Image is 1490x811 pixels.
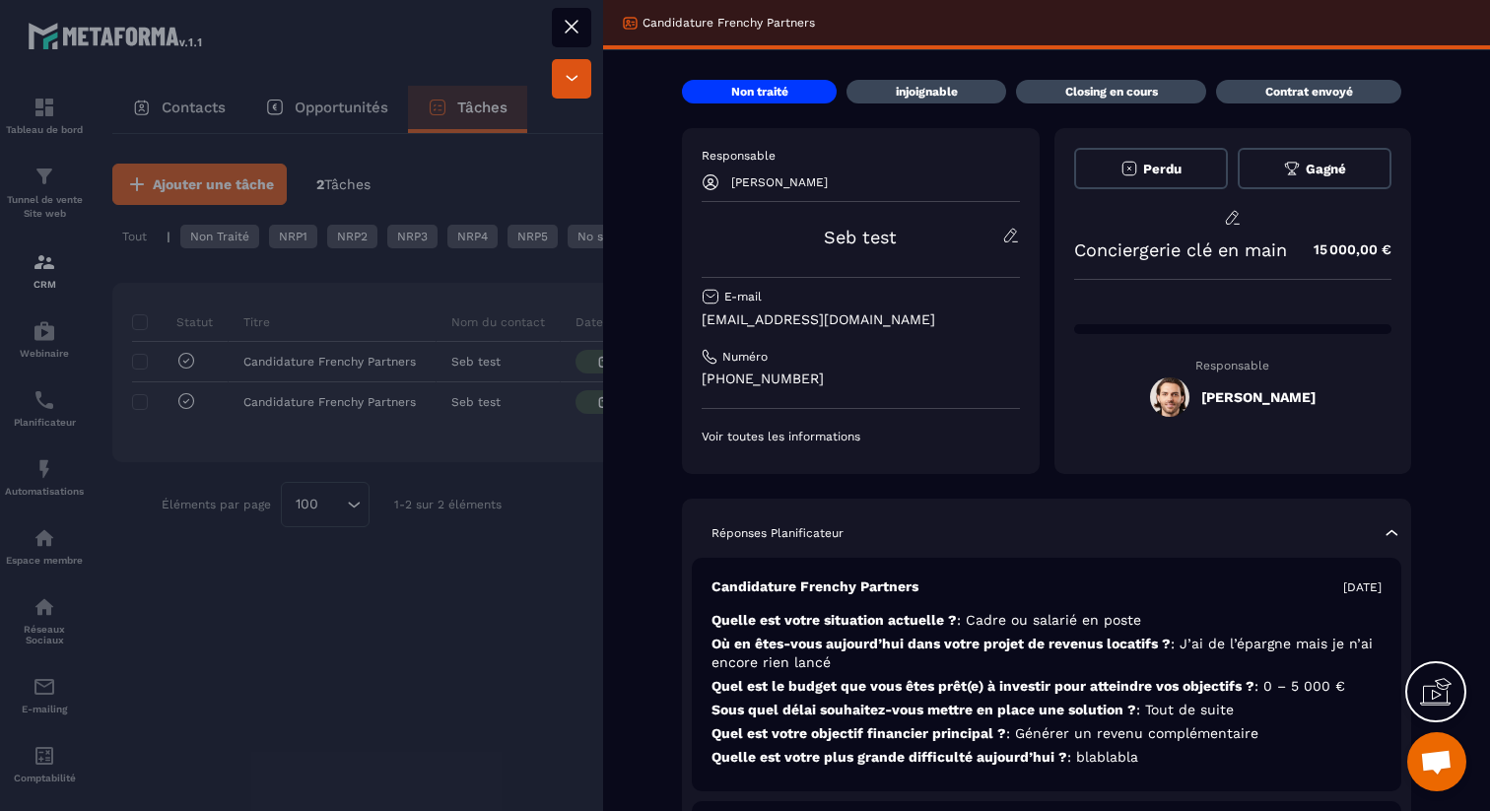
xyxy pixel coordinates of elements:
span: : 0 – 5 000 € [1254,678,1345,694]
p: injoignable [896,84,958,100]
p: Responsable [702,148,1020,164]
button: Perdu [1074,148,1228,189]
p: Sous quel délai souhaitez-vous mettre en place une solution ? [711,701,1382,719]
p: [DATE] [1343,579,1382,595]
p: [EMAIL_ADDRESS][DOMAIN_NAME] [702,310,1020,329]
a: Ouvrir le chat [1407,732,1466,791]
p: E-mail [724,289,762,304]
p: Quelle est votre plus grande difficulté aujourd’hui ? [711,748,1382,767]
span: : blablabla [1067,749,1138,765]
span: : Tout de suite [1136,702,1234,717]
p: Closing en cours [1065,84,1158,100]
p: Quel est votre objectif financier principal ? [711,724,1382,743]
p: [PHONE_NUMBER] [702,370,1020,388]
p: Candidature Frenchy Partners [711,577,918,596]
p: Responsable [1074,359,1392,372]
span: : Générer un revenu complémentaire [1006,725,1258,741]
p: Où en êtes-vous aujourd’hui dans votre projet de revenus locatifs ? [711,635,1382,672]
span: Gagné [1306,162,1346,176]
p: Contrat envoyé [1265,84,1353,100]
button: Gagné [1238,148,1391,189]
p: Candidature Frenchy Partners [643,15,815,31]
a: Seb test [824,227,897,247]
p: Quelle est votre situation actuelle ? [711,611,1382,630]
p: 15 000,00 € [1294,231,1391,269]
p: Non traité [731,84,788,100]
span: : Cadre ou salarié en poste [957,612,1141,628]
p: Conciergerie clé en main [1074,239,1287,260]
p: Numéro [722,349,768,365]
p: [PERSON_NAME] [731,175,828,189]
h5: [PERSON_NAME] [1201,389,1316,405]
p: Réponses Planificateur [711,525,844,541]
span: Perdu [1143,162,1182,176]
p: Quel est le budget que vous êtes prêt(e) à investir pour atteindre vos objectifs ? [711,677,1382,696]
p: Voir toutes les informations [702,429,1020,444]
